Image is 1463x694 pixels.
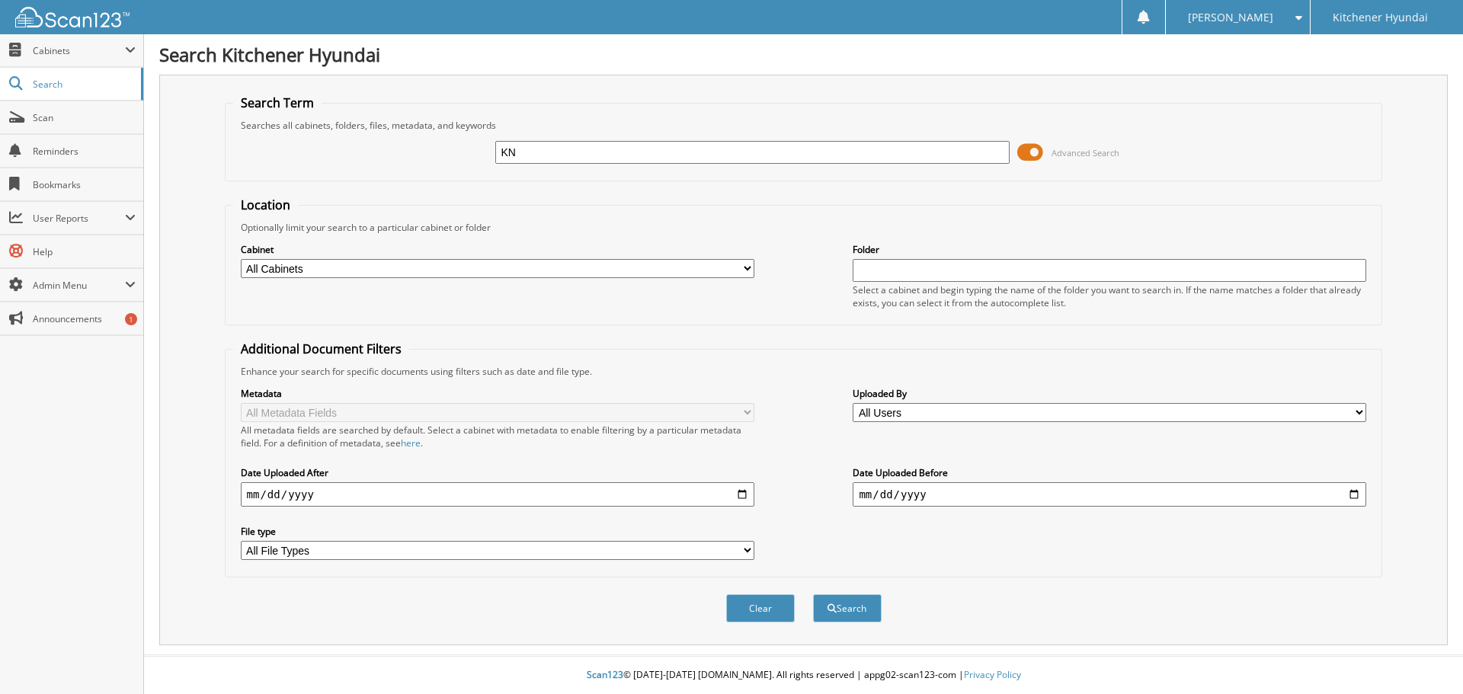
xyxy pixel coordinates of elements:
legend: Search Term [233,94,322,111]
span: Announcements [33,312,136,325]
span: User Reports [33,212,125,225]
iframe: Chat Widget [1387,621,1463,694]
span: Admin Menu [33,279,125,292]
button: Clear [726,594,795,622]
label: Folder [853,243,1366,256]
button: Search [813,594,882,622]
label: Date Uploaded Before [853,466,1366,479]
input: start [241,482,754,507]
span: Help [33,245,136,258]
span: Kitchener Hyundai [1333,13,1428,22]
label: Metadata [241,387,754,400]
span: Scan123 [587,668,623,681]
span: Cabinets [33,44,125,57]
span: Bookmarks [33,178,136,191]
h1: Search Kitchener Hyundai [159,42,1448,67]
div: Enhance your search for specific documents using filters such as date and file type. [233,365,1375,378]
label: Date Uploaded After [241,466,754,479]
input: end [853,482,1366,507]
div: Optionally limit your search to a particular cabinet or folder [233,221,1375,234]
span: Scan [33,111,136,124]
legend: Location [233,197,298,213]
div: © [DATE]-[DATE] [DOMAIN_NAME]. All rights reserved | appg02-scan123-com | [144,657,1463,694]
span: Advanced Search [1052,147,1119,158]
span: [PERSON_NAME] [1188,13,1273,22]
label: Cabinet [241,243,754,256]
div: Select a cabinet and begin typing the name of the folder you want to search in. If the name match... [853,283,1366,309]
span: Search [33,78,133,91]
a: here [401,437,421,449]
div: Searches all cabinets, folders, files, metadata, and keywords [233,119,1375,132]
div: All metadata fields are searched by default. Select a cabinet with metadata to enable filtering b... [241,424,754,449]
legend: Additional Document Filters [233,341,409,357]
label: Uploaded By [853,387,1366,400]
label: File type [241,525,754,538]
a: Privacy Policy [964,668,1021,681]
img: scan123-logo-white.svg [15,7,130,27]
span: Reminders [33,145,136,158]
div: 1 [125,313,137,325]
